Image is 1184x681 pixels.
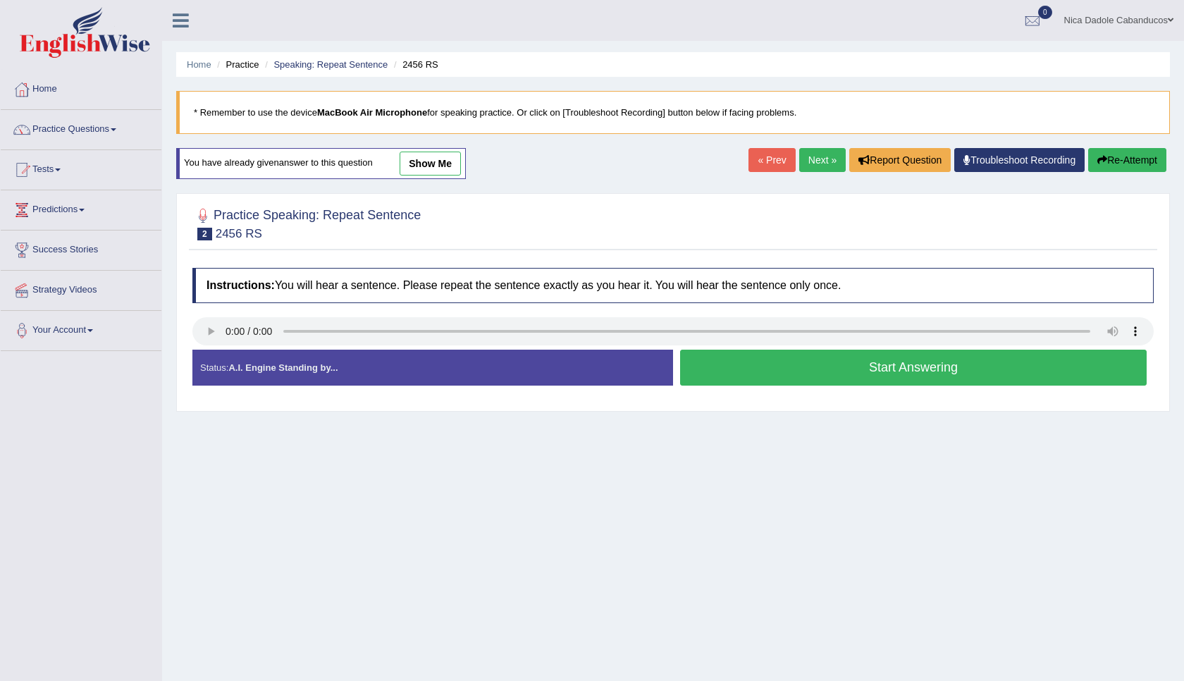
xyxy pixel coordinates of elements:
a: Predictions [1,190,161,226]
button: Re-Attempt [1088,148,1166,172]
h4: You will hear a sentence. Please repeat the sentence exactly as you hear it. You will hear the se... [192,268,1154,303]
a: Success Stories [1,231,161,266]
b: Instructions: [206,279,275,291]
a: Speaking: Repeat Sentence [273,59,388,70]
button: Report Question [849,148,951,172]
blockquote: * Remember to use the device for speaking practice. Or click on [Troubleshoot Recording] button b... [176,91,1170,134]
b: MacBook Air Microphone [317,107,427,118]
a: « Prev [748,148,795,172]
a: Home [187,59,211,70]
button: Start Answering [680,350,1147,386]
span: 2 [197,228,212,240]
a: Strategy Videos [1,271,161,306]
li: Practice [214,58,259,71]
strong: A.I. Engine Standing by... [228,362,338,373]
a: Your Account [1,311,161,346]
h2: Practice Speaking: Repeat Sentence [192,205,421,240]
a: Home [1,70,161,105]
a: Next » [799,148,846,172]
li: 2456 RS [390,58,438,71]
a: Tests [1,150,161,185]
a: Troubleshoot Recording [954,148,1085,172]
span: 0 [1038,6,1052,19]
div: Status: [192,350,673,386]
a: Practice Questions [1,110,161,145]
small: 2456 RS [216,227,262,240]
a: show me [400,152,461,176]
div: You have already given answer to this question [176,148,466,179]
